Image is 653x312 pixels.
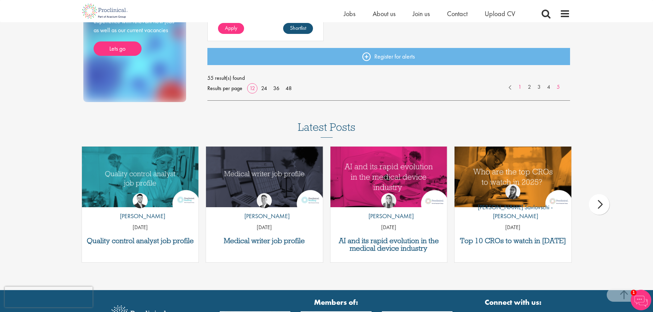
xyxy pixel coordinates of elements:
[271,85,282,92] a: 36
[544,83,554,91] a: 4
[330,224,447,232] p: [DATE]
[207,83,242,93] span: Results per page
[298,121,355,138] h3: Latest Posts
[455,184,571,224] a: Theodora Savlovschi - Wicks [PERSON_NAME] Savlovschi - [PERSON_NAME]
[413,9,430,18] a: Join us
[330,147,447,207] a: Link to a post
[455,147,571,207] img: Top 10 CROs 2025 | Proclinical
[458,237,568,245] a: Top 10 CROs to watch in [DATE]
[381,193,396,208] img: Hannah Burke
[206,224,323,232] p: [DATE]
[82,147,199,207] img: quality control analyst job profile
[631,290,651,310] img: Chatbot
[363,212,414,221] p: [PERSON_NAME]
[553,83,563,91] a: 5
[220,297,453,308] strong: Members of:
[133,193,148,208] img: Joshua Godden
[455,147,571,207] a: Link to a post
[239,212,290,221] p: [PERSON_NAME]
[534,83,544,91] a: 3
[207,73,570,83] span: 55 result(s) found
[206,147,323,207] a: Link to a post
[225,24,237,32] span: Apply
[524,83,534,91] a: 2
[115,212,165,221] p: [PERSON_NAME]
[589,194,609,215] div: next
[94,41,142,56] a: Lets go
[283,23,313,34] a: Shortlist
[283,85,294,92] a: 48
[207,48,570,65] a: Register for alerts
[239,193,290,224] a: George Watson [PERSON_NAME]
[209,237,319,245] a: Medical writer job profile
[447,9,468,18] a: Contact
[5,287,93,307] iframe: reCAPTCHA
[218,23,244,34] a: Apply
[330,147,447,207] img: AI and Its Impact on the Medical Device Industry | Proclinical
[206,147,323,207] img: Medical writer job profile
[515,83,525,91] a: 1
[344,9,355,18] a: Jobs
[334,237,444,252] a: AI and its rapid evolution in the medical device industry
[455,203,571,220] p: [PERSON_NAME] Savlovschi - [PERSON_NAME]
[363,193,414,224] a: Hannah Burke [PERSON_NAME]
[115,193,165,224] a: Joshua Godden [PERSON_NAME]
[259,85,269,92] a: 24
[505,184,520,199] img: Theodora Savlovschi - Wicks
[82,147,199,207] a: Link to a post
[373,9,396,18] a: About us
[455,224,571,232] p: [DATE]
[631,290,637,296] span: 1
[85,237,195,245] a: Quality control analyst job profile
[257,193,272,208] img: George Watson
[82,224,199,232] p: [DATE]
[485,9,515,18] a: Upload CV
[247,85,257,92] a: 12
[485,297,543,308] strong: Connect with us:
